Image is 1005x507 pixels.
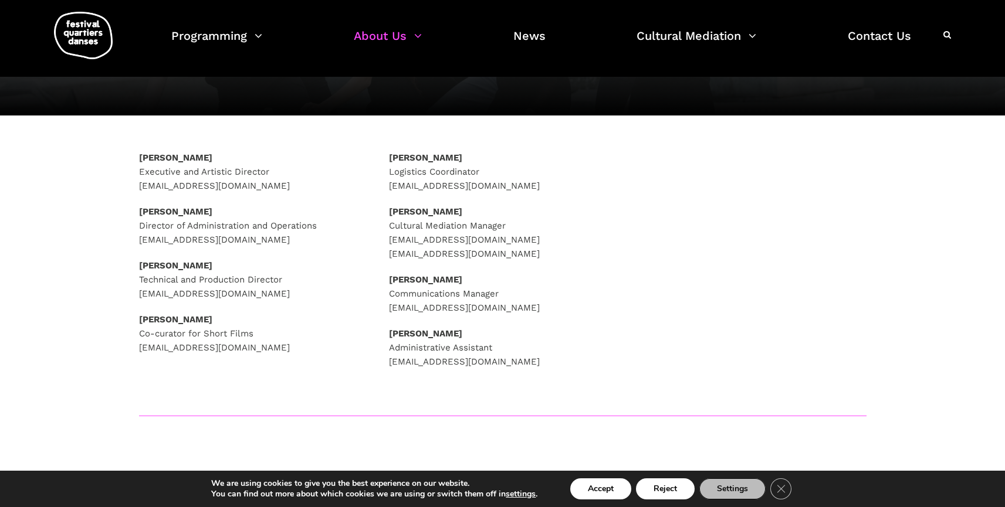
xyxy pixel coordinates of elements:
strong: [PERSON_NAME] [389,206,462,217]
button: settings [506,489,536,499]
strong: [PERSON_NAME] [139,314,212,325]
strong: [PERSON_NAME] [139,260,212,271]
p: Cultural Mediation Manager [EMAIL_ADDRESS][DOMAIN_NAME] [EMAIL_ADDRESS][DOMAIN_NAME] [389,205,616,261]
a: About Us [354,26,422,60]
p: [PERSON_NAME] – CPA [139,469,366,497]
p: Communications Manager [EMAIL_ADDRESS][DOMAIN_NAME] [389,273,616,315]
p: We are using cookies to give you the best experience on our website. [211,478,537,489]
p: Technical and Production Director [EMAIL_ADDRESS][DOMAIN_NAME] [139,258,366,301]
p: Logistics Coordinator [EMAIL_ADDRESS][DOMAIN_NAME] [389,151,616,193]
p: Administrative Assistant [EMAIL_ADDRESS][DOMAIN_NAME] [389,326,616,369]
a: Contact Us [848,26,911,60]
button: Accept [570,478,631,499]
p: Director of Administration and Operations [EMAIL_ADDRESS][DOMAIN_NAME] [139,205,366,247]
button: Settings [699,478,766,499]
p: Co-curator for Short Films [EMAIL_ADDRESS][DOMAIN_NAME] [139,312,366,355]
p: You can find out more about which cookies we are using or switch them off in . [211,489,537,499]
a: Cultural Mediation [637,26,756,60]
strong: [PERSON_NAME] [139,152,212,163]
a: News [513,26,546,60]
strong: [PERSON_NAME] [389,274,462,285]
button: Reject [636,478,695,499]
button: Close GDPR Cookie Banner [770,478,791,499]
p: Agence Tabasko [389,469,616,497]
a: Programming [171,26,262,60]
strong: [PERSON_NAME] [389,328,462,339]
img: logo-fqd-med [54,12,113,59]
strong: [PERSON_NAME] [389,152,462,163]
strong: [PERSON_NAME] [139,206,212,217]
p: Executive and Artistic Director [EMAIL_ADDRESS][DOMAIN_NAME] [139,151,366,193]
